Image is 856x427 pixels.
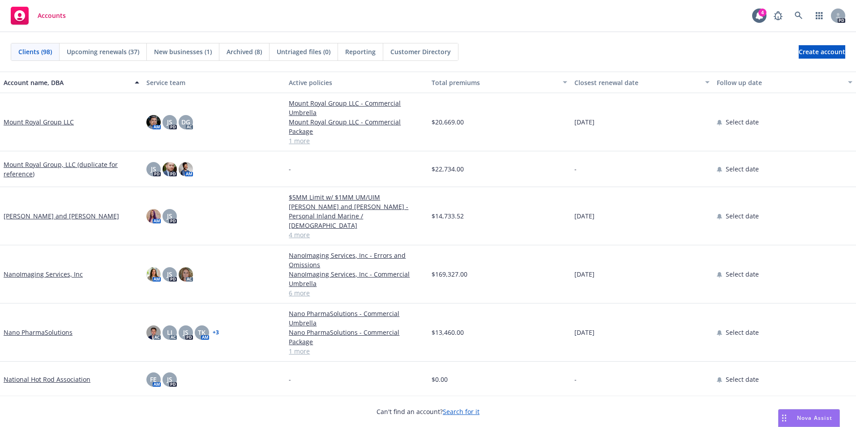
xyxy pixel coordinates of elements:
[574,117,595,127] span: [DATE]
[574,164,577,174] span: -
[574,375,577,384] span: -
[67,47,139,56] span: Upcoming renewals (37)
[146,209,161,223] img: photo
[285,72,428,93] button: Active policies
[432,164,464,174] span: $22,734.00
[163,162,177,176] img: photo
[289,192,424,202] a: $5MM Limit w/ $1MM UM/UIM
[574,211,595,221] span: [DATE]
[432,269,467,279] span: $169,327.00
[150,375,157,384] span: FE
[778,409,840,427] button: Nova Assist
[143,72,286,93] button: Service team
[18,47,52,56] span: Clients (98)
[574,269,595,279] span: [DATE]
[4,375,90,384] a: National Hot Rod Association
[213,330,219,335] a: + 3
[289,117,424,136] a: Mount Royal Group LLC - Commercial Package
[277,47,330,56] span: Untriaged files (0)
[227,47,262,56] span: Archived (8)
[289,375,291,384] span: -
[432,328,464,337] span: $13,460.00
[574,78,700,87] div: Closest renewal date
[713,72,856,93] button: Follow up date
[799,43,845,60] span: Create account
[726,211,759,221] span: Select date
[289,202,424,230] a: [PERSON_NAME] and [PERSON_NAME] - Personal Inland Marine / [DEMOGRAPHIC_DATA]
[183,328,188,337] span: JS
[432,78,557,87] div: Total premiums
[7,3,69,28] a: Accounts
[443,407,479,416] a: Search for it
[571,72,714,93] button: Closest renewal date
[4,211,119,221] a: [PERSON_NAME] and [PERSON_NAME]
[289,269,424,288] a: NanoImaging Services, Inc - Commercial Umbrella
[4,269,83,279] a: NanoImaging Services, Inc
[797,414,832,422] span: Nova Assist
[769,7,787,25] a: Report a Bug
[4,328,73,337] a: Nano PharmaSolutions
[717,78,843,87] div: Follow up date
[428,72,571,93] button: Total premiums
[146,115,161,129] img: photo
[574,328,595,337] span: [DATE]
[289,78,424,87] div: Active policies
[345,47,376,56] span: Reporting
[167,117,172,127] span: JS
[289,98,424,117] a: Mount Royal Group LLC - Commercial Umbrella
[4,160,139,179] a: Mount Royal Group, LLC (duplicate for reference)
[726,375,759,384] span: Select date
[432,211,464,221] span: $14,733.52
[377,407,479,416] span: Can't find an account?
[790,7,808,25] a: Search
[167,269,172,279] span: JS
[289,346,424,356] a: 1 more
[779,410,790,427] div: Drag to move
[726,164,759,174] span: Select date
[179,162,193,176] img: photo
[432,375,448,384] span: $0.00
[151,164,156,174] span: JS
[810,7,828,25] a: Switch app
[179,267,193,282] img: photo
[726,117,759,127] span: Select date
[289,136,424,145] a: 1 more
[390,47,451,56] span: Customer Directory
[146,78,282,87] div: Service team
[146,325,161,340] img: photo
[799,45,845,59] a: Create account
[289,230,424,239] a: 4 more
[167,328,172,337] span: LI
[167,211,172,221] span: JS
[181,117,190,127] span: DG
[38,12,66,19] span: Accounts
[289,288,424,298] a: 6 more
[146,267,161,282] img: photo
[289,164,291,174] span: -
[726,269,759,279] span: Select date
[289,251,424,269] a: NanoImaging Services, Inc - Errors and Omissions
[154,47,212,56] span: New businesses (1)
[4,117,74,127] a: Mount Royal Group LLC
[432,117,464,127] span: $20,669.00
[758,9,766,17] div: 4
[4,78,129,87] div: Account name, DBA
[167,375,172,384] span: JS
[289,309,424,328] a: Nano PharmaSolutions - Commercial Umbrella
[289,328,424,346] a: Nano PharmaSolutions - Commercial Package
[726,328,759,337] span: Select date
[198,328,205,337] span: TK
